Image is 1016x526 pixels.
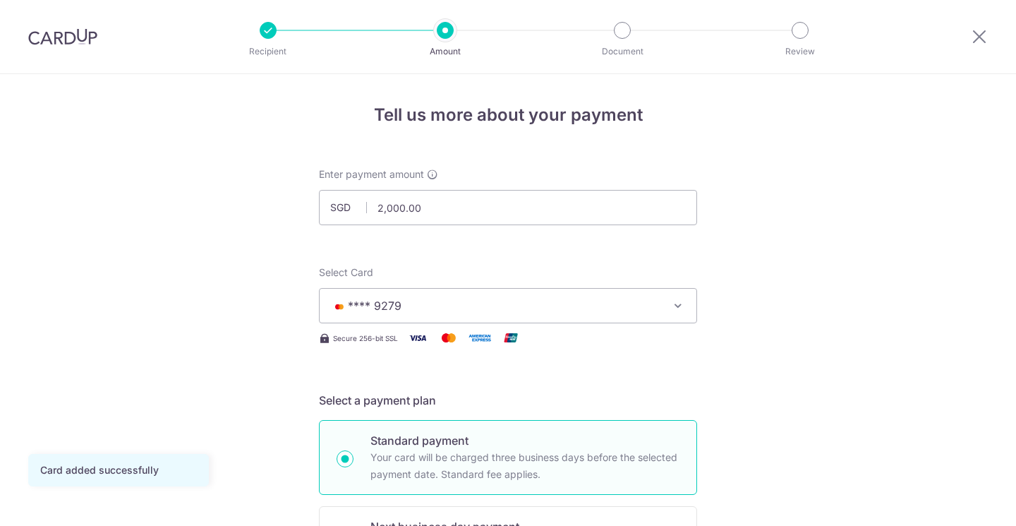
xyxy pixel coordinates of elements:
[40,463,197,477] div: Card added successfully
[319,167,424,181] span: Enter payment amount
[466,329,494,347] img: American Express
[331,301,348,311] img: MASTERCARD
[333,333,398,344] span: Secure 256-bit SSL
[319,190,697,225] input: 0.00
[748,44,852,59] p: Review
[393,44,497,59] p: Amount
[497,329,525,347] img: Union Pay
[570,44,675,59] p: Document
[28,28,97,45] img: CardUp
[319,102,697,128] h4: Tell us more about your payment
[319,266,373,278] span: translation missing: en.payables.payment_networks.credit_card.summary.labels.select_card
[435,329,463,347] img: Mastercard
[330,201,367,215] span: SGD
[370,432,679,449] p: Standard payment
[370,449,679,483] p: Your card will be charged three business days before the selected payment date. Standard fee appl...
[404,329,432,347] img: Visa
[319,392,697,409] h5: Select a payment plan
[216,44,320,59] p: Recipient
